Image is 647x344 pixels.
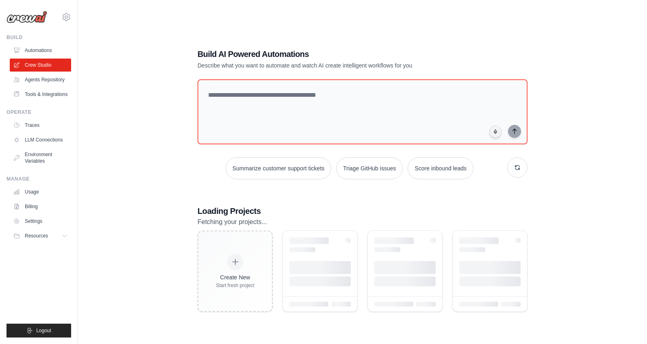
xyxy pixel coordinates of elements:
div: Start fresh project [216,282,254,289]
button: Score inbound leads [408,157,473,179]
button: Click to speak your automation idea [489,126,502,138]
button: Summarize customer support tickets [226,157,331,179]
span: Resources [25,233,48,239]
a: Tools & Integrations [10,88,71,101]
button: Get new suggestions [507,157,528,178]
p: Describe what you want to automate and watch AI create intelligent workflows for you [198,61,471,70]
a: Agents Repository [10,73,71,86]
h1: Build AI Powered Automations [198,48,471,60]
span: Logout [36,327,51,334]
div: Operate [7,109,71,115]
a: LLM Connections [10,133,71,146]
button: Logout [7,324,71,337]
a: Crew Studio [10,59,71,72]
a: Automations [10,44,71,57]
a: Settings [10,215,71,228]
button: Triage GitHub issues [336,157,403,179]
button: Resources [10,229,71,242]
a: Environment Variables [10,148,71,168]
a: Traces [10,119,71,132]
a: Usage [10,185,71,198]
div: Create New [216,273,254,281]
div: Build [7,34,71,41]
img: Logo [7,11,47,23]
h3: Loading Projects [198,205,528,217]
a: Billing [10,200,71,213]
p: Fetching your projects... [198,217,528,227]
div: Manage [7,176,71,182]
